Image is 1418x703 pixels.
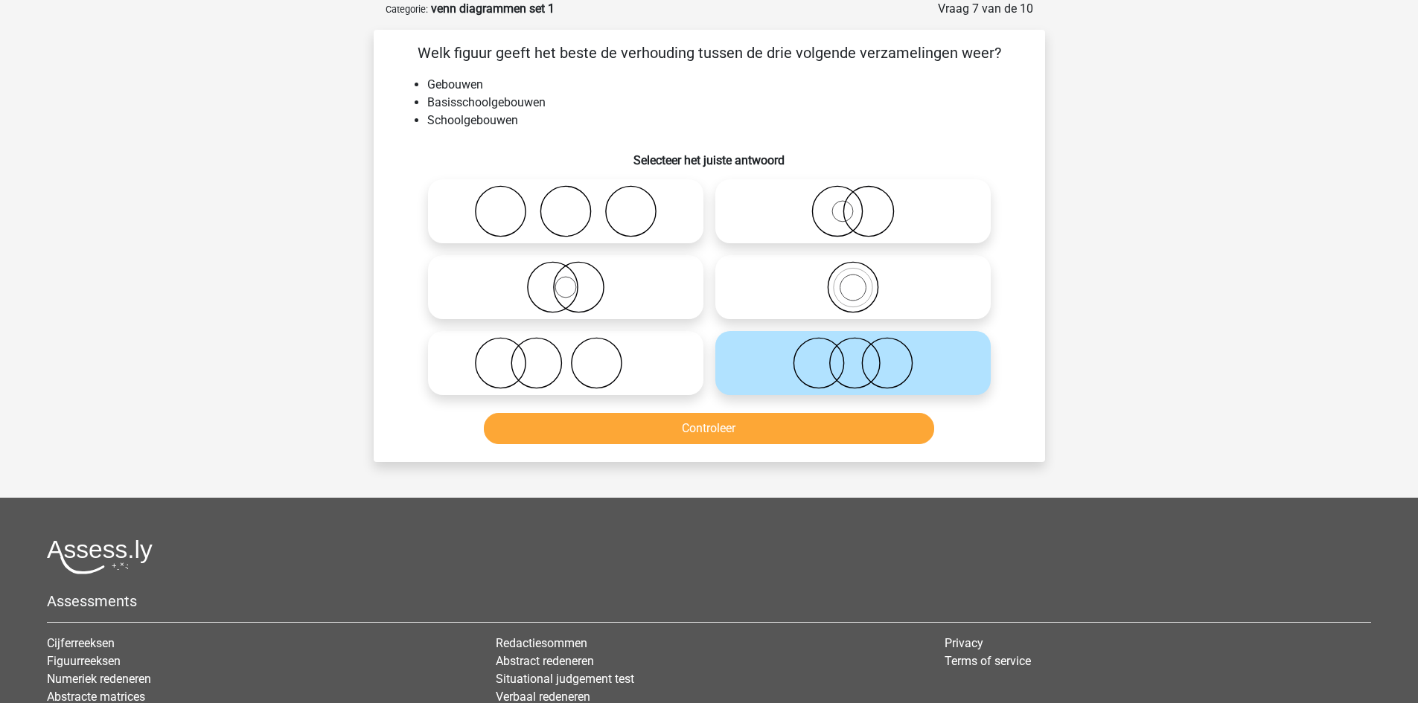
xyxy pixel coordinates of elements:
a: Figuurreeksen [47,654,121,668]
a: Situational judgement test [496,672,634,686]
h6: Selecteer het juiste antwoord [397,141,1021,167]
li: Schoolgebouwen [427,112,1021,129]
li: Gebouwen [427,76,1021,94]
a: Privacy [945,636,983,650]
a: Terms of service [945,654,1031,668]
h5: Assessments [47,592,1371,610]
strong: venn diagrammen set 1 [431,1,555,16]
p: Welk figuur geeft het beste de verhouding tussen de drie volgende verzamelingen weer? [397,42,1021,64]
a: Abstract redeneren [496,654,594,668]
a: Redactiesommen [496,636,587,650]
a: Numeriek redeneren [47,672,151,686]
li: Basisschoolgebouwen [427,94,1021,112]
button: Controleer [484,413,934,444]
small: Categorie: [386,4,428,15]
img: Assessly logo [47,539,153,574]
a: Cijferreeksen [47,636,115,650]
